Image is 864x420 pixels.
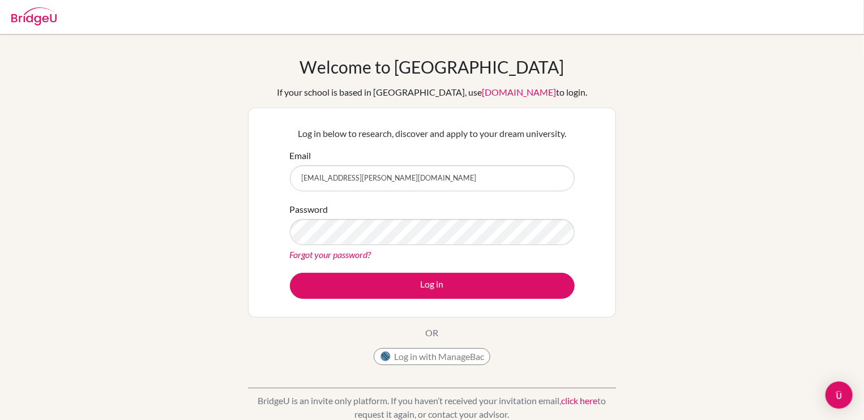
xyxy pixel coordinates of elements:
label: Email [290,149,311,162]
h1: Welcome to [GEOGRAPHIC_DATA] [300,57,564,77]
label: Password [290,203,328,216]
p: Log in below to research, discover and apply to your dream university. [290,127,575,140]
button: Log in with ManageBac [374,348,490,365]
a: Forgot your password? [290,249,371,260]
a: click here [562,395,598,406]
div: If your school is based in [GEOGRAPHIC_DATA], use to login. [277,85,587,99]
p: OR [426,326,439,340]
a: [DOMAIN_NAME] [482,87,556,97]
div: Open Intercom Messenger [825,382,853,409]
button: Log in [290,273,575,299]
img: Bridge-U [11,7,57,25]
